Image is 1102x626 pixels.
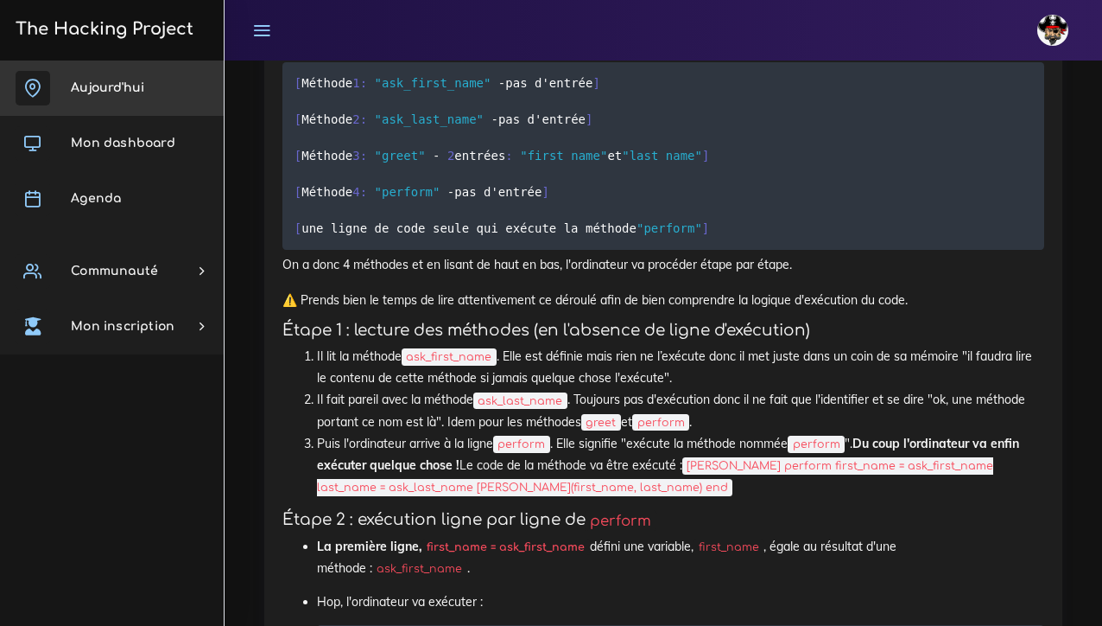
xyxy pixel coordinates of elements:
span: Mon inscription [71,320,174,333]
span: M [301,149,308,163]
p: On a donc 4 méthodes et en lisant de haut en bas, l'ordinateur va procéder étape par étape. ⚠️ Pr... [282,256,1044,309]
span: Communauté [71,265,158,278]
h3: The Hacking Project [10,20,193,39]
span: [ [294,185,301,199]
span: M [301,112,308,126]
span: "ask_first_name" [375,76,491,90]
span: 2 [447,149,454,163]
span: Mon dashboard [71,137,175,150]
span: ] [541,185,548,199]
span: [ [294,76,301,90]
span: "perform" [636,221,702,235]
span: Aujourd'hui [71,81,144,94]
span: [ [294,149,301,163]
strong: La première ligne, [317,539,590,554]
span: - [498,76,505,90]
code: perform [788,436,845,453]
span: : [360,185,367,199]
span: 2 [352,112,359,126]
span: Agenda [71,192,121,205]
span: "perform" [375,185,440,199]
span: : [360,112,367,126]
p: Hop, l'ordinateur va exécuter : [317,591,1044,613]
span: "ask_last_name" [375,112,484,126]
span: ] [702,221,709,235]
h4: Étape 2 : exécution ligne par ligne de [282,510,1044,529]
code: ask_last_name [473,393,567,410]
span: - [491,112,497,126]
li: Puis l'ordinateur arrive à la ligne . Elle signifie "exécute la méthode nommée ". Le code de la m... [317,433,1044,499]
span: 3 [352,149,359,163]
span: - [433,149,440,163]
code: perform [632,414,689,431]
span: : [505,149,512,163]
code: first_name [693,539,763,556]
code: perform [493,436,550,453]
span: M [301,76,308,90]
span: "greet" [375,149,426,163]
h4: Étape 1 : lecture des méthodes (en l'absence de ligne d'exécution) [282,321,1044,340]
span: ] [586,112,592,126]
span: : [360,149,367,163]
span: ] [702,149,709,163]
code: ask_first_name [372,560,467,578]
span: M [301,185,308,199]
span: 4 [352,185,359,199]
span: "first name" [520,149,607,163]
code: éthode pas d'entrée éthode pas d'entrée éthode entrées et éthode pas d'entrée une ligne de code s... [294,73,714,238]
code: perform [586,510,656,532]
span: "last name" [622,149,702,163]
p: défini une variable, , égale au résultat d'une méthode : . [317,536,1044,579]
span: - [447,185,454,199]
img: avatar [1037,15,1068,46]
span: [ [294,221,301,235]
li: Il lit la méthode . Elle est définie mais rien ne l’exécute donc il met juste dans un coin de sa ... [317,346,1044,389]
li: Il fait pareil avec la méthode . Toujours pas d'exécution donc il ne fait que l'identifier et se ... [317,389,1044,432]
span: 1 [352,76,359,90]
span: [ [294,112,301,126]
span: ] [592,76,599,90]
code: ask_first_name [402,348,497,366]
span: : [360,76,367,90]
code: greet [581,414,621,431]
code: first_name = ask_first_name [422,539,590,556]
